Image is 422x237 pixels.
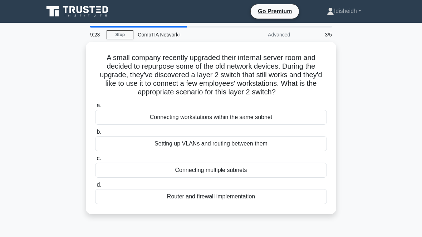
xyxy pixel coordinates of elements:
div: Setting up VLANs and routing between them [95,136,327,151]
div: Advanced [232,28,294,42]
a: Stop [107,30,133,39]
div: CompTIA Network+ [133,28,232,42]
div: Connecting workstations within the same subnet [95,110,327,125]
div: Router and firewall implementation [95,189,327,204]
a: Go Premium [254,7,296,16]
span: a. [97,102,101,108]
span: b. [97,129,101,135]
div: 3/5 [294,28,336,42]
h5: A small company recently upgraded their internal server room and decided to repurpose some of the... [94,53,328,97]
a: Idisheidh [310,4,378,18]
span: c. [97,155,101,161]
div: 9:23 [86,28,107,42]
div: Connecting multiple subnets [95,163,327,178]
span: d. [97,182,101,188]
